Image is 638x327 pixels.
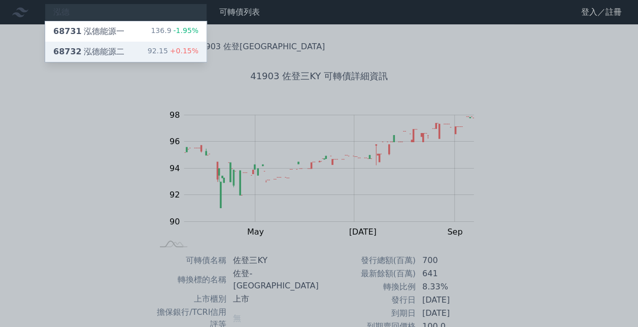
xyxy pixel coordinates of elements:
[53,46,124,58] div: 泓德能源二
[53,25,124,38] div: 泓德能源一
[587,278,638,327] iframe: Chat Widget
[587,278,638,327] div: 聊天小工具
[148,46,198,58] div: 92.15
[45,42,207,62] a: 68732泓德能源二 92.15+0.15%
[45,21,207,42] a: 68731泓德能源一 136.9-1.95%
[151,25,198,38] div: 136.9
[53,47,82,56] span: 68732
[53,26,82,36] span: 68731
[168,47,198,55] span: +0.15%
[171,26,198,35] span: -1.95%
